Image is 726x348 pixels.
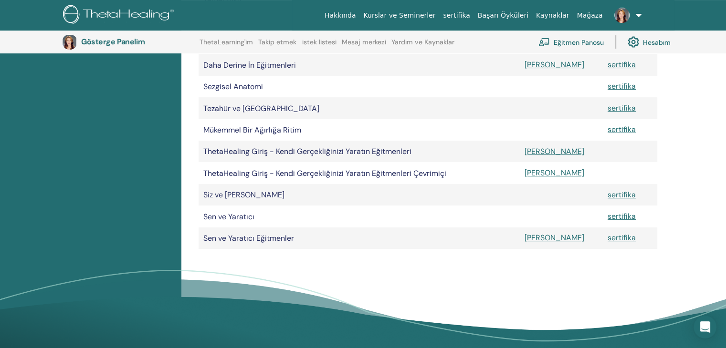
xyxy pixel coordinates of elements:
font: istek listesi [302,38,337,46]
a: [PERSON_NAME] [525,233,584,243]
a: sertifika [608,233,636,243]
a: Kurslar ve Seminerler [359,7,439,24]
a: istek listesi [302,38,337,53]
font: Mükemmel Bir Ağırlığa Ritim [203,125,301,135]
font: Kaynaklar [536,11,569,19]
font: Daha Derine İn Eğitmenleri [203,60,296,70]
a: sertifika [608,190,636,200]
font: Mağaza [577,11,602,19]
a: [PERSON_NAME] [525,168,584,178]
font: Sen ve Yaratıcı Eğitmenler [203,233,294,243]
a: [PERSON_NAME] [525,60,584,70]
a: [PERSON_NAME] [525,146,584,156]
font: ThetaHealing Giriş - Kendi Gerçekliğinizi Yaratın Eğitmenleri [203,146,411,156]
font: Yardım ve Kaynaklar [391,38,454,46]
a: sertifika [608,81,636,91]
font: sertifika [443,11,470,19]
img: default.jpg [614,8,630,23]
a: ThetaLearning'im [200,38,253,53]
a: sertifika [608,124,636,134]
a: Kaynaklar [532,7,573,24]
img: cog.svg [628,34,639,50]
a: Mesaj merkezi [342,38,386,53]
a: Eğitmen Panosu [538,31,604,52]
font: Eğitmen Panosu [554,38,604,47]
a: sertifika [608,103,636,113]
font: Tezahür ve [GEOGRAPHIC_DATA] [203,103,319,113]
a: sertifika [608,211,636,221]
img: default.jpg [62,34,77,50]
a: Mağaza [573,7,606,24]
font: Hesabım [643,38,671,47]
div: Intercom Messenger'ı açın [694,316,716,338]
img: logo.png [63,5,177,26]
font: Hakkında [325,11,356,19]
font: Sen ve Yaratıcı [203,212,254,222]
font: Sezgisel Anatomi [203,82,263,92]
font: Takip etmek [258,38,296,46]
img: chalkboard-teacher.svg [538,38,550,46]
a: Takip etmek [258,38,296,53]
font: Kurslar ve Seminerler [363,11,435,19]
font: ThetaHealing Giriş - Kendi Gerçekliğinizi Yaratın Eğitmenleri Çevrimiçi [203,168,446,178]
a: Yardım ve Kaynaklar [391,38,454,53]
font: Başarı Öyküleri [478,11,528,19]
a: Hakkında [321,7,360,24]
font: Gösterge Panelim [81,37,145,47]
font: Siz ve [PERSON_NAME] [203,190,284,200]
a: sertifika [439,7,473,24]
font: ThetaLearning'im [200,38,253,46]
a: Hesabım [628,31,671,52]
font: Mesaj merkezi [342,38,386,46]
a: Başarı Öyküleri [474,7,532,24]
a: sertifika [608,60,636,70]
